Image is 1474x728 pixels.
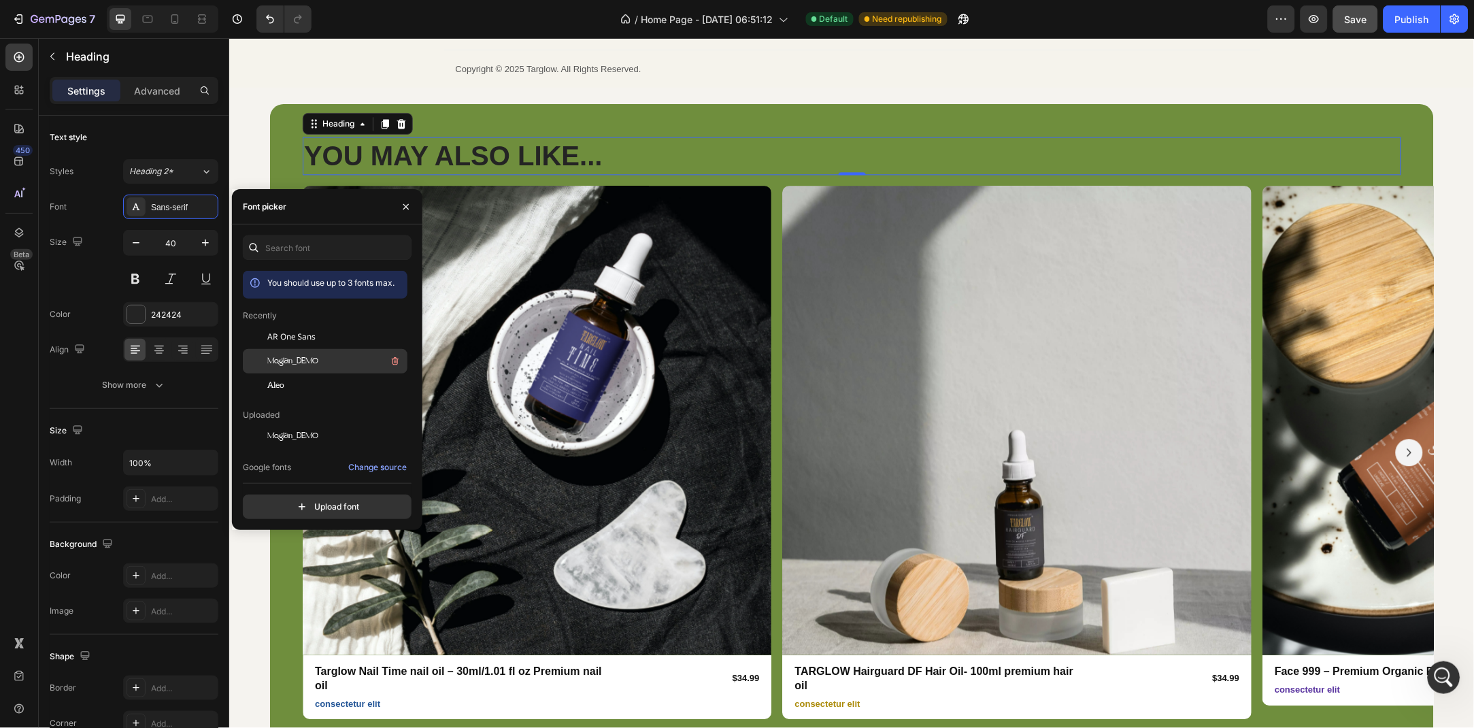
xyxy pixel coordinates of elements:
[84,625,379,657] h1: Targlow Nail Time nail oil – 30ml/1.01 fl oz Premium nail oil
[1395,12,1429,27] div: Publish
[12,417,261,440] textarea: Message…
[239,5,263,30] div: Close
[243,201,286,213] div: Font picker
[243,461,291,474] p: Google fonts
[873,13,942,25] span: Need republishing
[151,493,215,506] div: Add...
[49,75,261,144] div: i just use your template of gempages and directly add it to my website and one day acidently dele...
[22,372,212,425] div: I hope you’re doing great. I just want to make sure everything is all good. Is there anything els...
[50,373,218,397] button: Show more
[384,633,532,648] div: $34.99
[151,309,215,321] div: 242424
[50,165,73,178] div: Styles
[129,165,173,178] span: Heading 2*
[11,155,223,252] div: As I understand, firstly, you use the pre-made template from GemPages, and then added the image i...
[243,235,412,260] input: Search font
[50,535,116,554] div: Background
[1384,5,1441,33] button: Publish
[1044,625,1339,642] h1: Face 999 – Premium Organic Face Oil 30 ml/ 1.01 fl oz
[1167,401,1194,428] button: Carousel Next Arrow
[554,148,1023,617] a: TARGLOW Hairguard DF Hair Oil- 100ml premium hair oil
[134,84,180,98] p: Advanced
[50,648,93,666] div: Shape
[22,261,212,354] div: Because in case you first added the image to your Shopify media to get the Image link to use in t...
[60,83,250,136] div: i just use your template of gempages and directly add it to my website and one day acidently dele...
[267,331,316,343] span: AR One Sans
[213,5,239,31] button: Home
[865,633,1012,648] div: $34.99
[50,131,87,144] div: Text style
[11,155,261,253] div: Anita says…
[267,355,318,367] span: Moglan_DEMO
[89,11,95,27] p: 7
[50,233,86,252] div: Size
[233,440,255,462] button: Send a message…
[243,495,412,519] button: Upload font
[73,148,543,617] a: Targlow Nail Time nail oil – 30ml/1.01 fl oz Premium nail oil
[11,253,223,363] div: Because in case you first added the image to your Shopify media to get the Image link to use in t...
[13,145,33,156] div: 450
[50,493,81,505] div: Padding
[50,201,67,213] div: Font
[1333,5,1378,33] button: Save
[151,201,215,214] div: Sans-serif
[641,12,773,27] span: Home Page - [DATE] 06:51:12
[123,159,218,184] button: Heading 2*
[50,569,71,582] div: Color
[22,163,212,244] div: As I understand, firstly, you use the pre-made template from GemPages, and then added the image i...
[39,7,61,29] img: Profile image for Anita
[565,625,859,657] h1: TARGLOW Hairguard DF Hair Oil- 100ml premium hair oil
[267,278,395,288] span: You should use up to 3 fonts max.
[103,378,166,392] div: Show more
[151,682,215,695] div: Add...
[50,457,72,469] div: Width
[243,310,277,322] p: Recently
[11,75,261,155] div: user says…
[50,605,73,617] div: Image
[820,13,848,25] span: Default
[124,450,218,475] input: Auto
[267,430,318,442] span: Moglan_DEMO
[243,409,280,421] p: Uploaded
[1345,14,1367,25] span: Save
[256,5,312,33] div: Undo/Redo
[566,661,1011,672] p: consectetur elit
[86,661,531,672] p: consectetur elit
[43,446,54,457] button: Gif picker
[151,570,215,582] div: Add...
[5,5,101,33] button: 7
[635,12,639,27] span: /
[11,364,223,534] div: I hope you’re doing great. I just want to make sure everything is all good. Is there anything els...
[21,446,32,457] button: Emoji picker
[65,446,76,457] button: Upload attachment
[50,682,76,694] div: Border
[50,308,71,320] div: Color
[50,341,88,359] div: Align
[66,7,154,17] h1: [PERSON_NAME]
[66,17,127,31] p: Active 5h ago
[151,606,215,618] div: Add...
[9,5,35,31] button: go back
[295,500,359,514] div: Upload font
[86,446,97,457] button: Start recording
[11,364,261,564] div: Anita says…
[11,253,261,364] div: Anita says…
[1428,661,1460,694] iframe: Intercom live chat
[50,422,86,440] div: Size
[348,459,407,476] button: Change source
[10,249,33,260] div: Beta
[67,84,105,98] p: Settings
[348,461,407,474] div: Change source
[66,48,213,65] p: Heading
[267,380,284,392] span: Aleo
